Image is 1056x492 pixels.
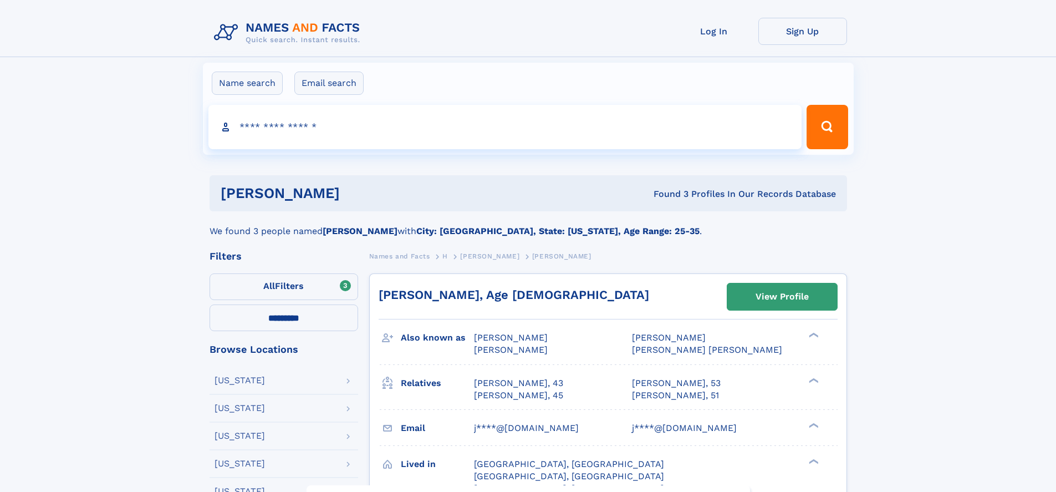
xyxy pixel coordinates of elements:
[442,252,448,260] span: H
[294,72,364,95] label: Email search
[416,226,700,236] b: City: [GEOGRAPHIC_DATA], State: [US_STATE], Age Range: 25-35
[474,389,563,402] a: [PERSON_NAME], 45
[632,389,719,402] a: [PERSON_NAME], 51
[497,188,836,200] div: Found 3 Profiles In Our Records Database
[632,332,706,343] span: [PERSON_NAME]
[474,459,664,469] span: [GEOGRAPHIC_DATA], [GEOGRAPHIC_DATA]
[401,419,474,438] h3: Email
[263,281,275,291] span: All
[215,459,265,468] div: [US_STATE]
[758,18,847,45] a: Sign Up
[210,211,847,238] div: We found 3 people named with .
[401,455,474,474] h3: Lived in
[474,377,563,389] a: [PERSON_NAME], 43
[670,18,758,45] a: Log In
[756,284,809,310] div: View Profile
[474,344,548,355] span: [PERSON_NAME]
[632,377,721,389] a: [PERSON_NAME], 53
[460,252,519,260] span: [PERSON_NAME]
[632,344,782,355] span: [PERSON_NAME] [PERSON_NAME]
[532,252,591,260] span: [PERSON_NAME]
[806,332,819,339] div: ❯
[460,249,519,263] a: [PERSON_NAME]
[727,283,837,310] a: View Profile
[208,105,802,149] input: search input
[323,226,397,236] b: [PERSON_NAME]
[806,377,819,384] div: ❯
[210,273,358,300] label: Filters
[221,186,497,200] h1: [PERSON_NAME]
[806,458,819,465] div: ❯
[369,249,430,263] a: Names and Facts
[215,376,265,385] div: [US_STATE]
[212,72,283,95] label: Name search
[379,288,649,302] a: [PERSON_NAME], Age [DEMOGRAPHIC_DATA]
[807,105,848,149] button: Search Button
[401,328,474,347] h3: Also known as
[210,18,369,48] img: Logo Names and Facts
[401,374,474,393] h3: Relatives
[806,422,819,429] div: ❯
[442,249,448,263] a: H
[215,404,265,413] div: [US_STATE]
[474,332,548,343] span: [PERSON_NAME]
[210,344,358,354] div: Browse Locations
[210,251,358,261] div: Filters
[215,432,265,440] div: [US_STATE]
[474,471,664,481] span: [GEOGRAPHIC_DATA], [GEOGRAPHIC_DATA]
